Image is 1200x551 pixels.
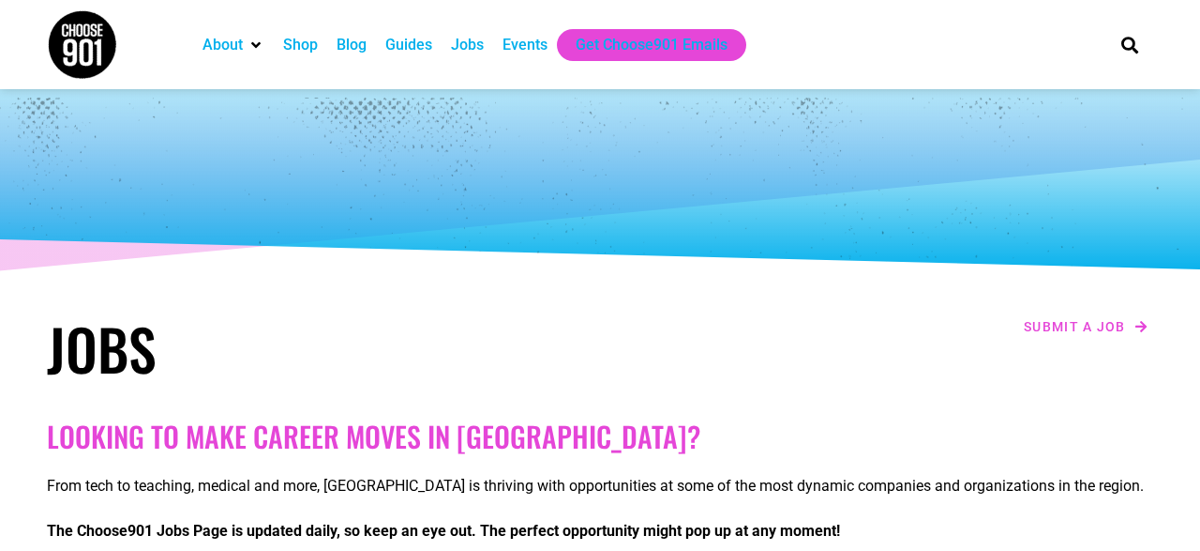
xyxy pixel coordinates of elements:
a: Submit a job [1018,314,1153,339]
h1: Jobs [47,314,591,382]
a: Events [502,34,547,56]
a: Blog [337,34,367,56]
h2: Looking to make career moves in [GEOGRAPHIC_DATA]? [47,420,1153,453]
div: About [193,29,274,61]
a: Guides [385,34,432,56]
a: Jobs [451,34,484,56]
strong: The Choose901 Jobs Page is updated daily, so keep an eye out. The perfect opportunity might pop u... [47,522,840,540]
p: From tech to teaching, medical and more, [GEOGRAPHIC_DATA] is thriving with opportunities at some... [47,475,1153,497]
nav: Main nav [193,29,1089,61]
a: Get Choose901 Emails [576,34,727,56]
a: Shop [283,34,318,56]
span: Submit a job [1024,320,1126,333]
a: About [202,34,243,56]
div: Search [1115,29,1146,60]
